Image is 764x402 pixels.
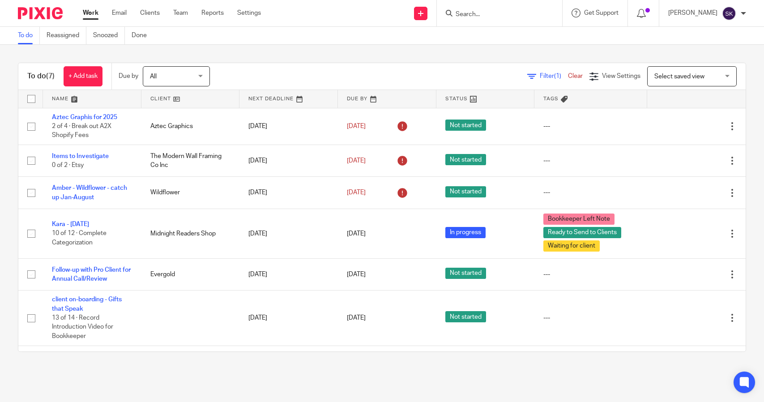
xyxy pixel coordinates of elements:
[132,27,154,44] a: Done
[52,162,84,168] span: 0 of 2 · Etsy
[119,72,138,81] p: Due by
[554,73,561,79] span: (1)
[52,296,122,312] a: client on-boarding - Gifts that Speak
[141,209,240,258] td: Midnight Readers Shop
[445,227,486,238] span: In progress
[141,108,240,145] td: Aztec Graphics
[543,122,638,131] div: ---
[543,156,638,165] div: ---
[141,258,240,290] td: Evergold
[543,240,600,252] span: Waiting for client
[543,188,638,197] div: ---
[52,267,131,282] a: Follow-up with Pro Client for Annual Call/Review
[112,9,127,17] a: Email
[347,231,366,237] span: [DATE]
[543,270,638,279] div: ---
[52,153,109,159] a: Items to Investigate
[445,154,486,165] span: Not started
[64,66,102,86] a: + Add task
[141,145,240,176] td: The Modern Wall Framing Co Inc
[543,96,559,101] span: Tags
[584,10,619,16] span: Get Support
[347,189,366,196] span: [DATE]
[347,315,366,321] span: [DATE]
[347,271,366,278] span: [DATE]
[239,346,338,391] td: [DATE]
[173,9,188,17] a: Team
[52,315,113,339] span: 13 of 14 · Record Introduction Video for Bookkeeper
[47,27,86,44] a: Reassigned
[668,9,717,17] p: [PERSON_NAME]
[46,73,55,80] span: (7)
[239,258,338,290] td: [DATE]
[52,185,127,200] a: Amber - Wildflower - catch up Jan-August
[27,72,55,81] h1: To do
[722,6,736,21] img: svg%3E
[52,231,107,246] span: 10 of 12 · Complete Categorization
[540,73,568,79] span: Filter
[237,9,261,17] a: Settings
[543,227,621,238] span: Ready to Send to Clients
[239,177,338,209] td: [DATE]
[445,186,486,197] span: Not started
[654,73,704,80] span: Select saved view
[93,27,125,44] a: Snoozed
[150,73,157,80] span: All
[543,214,615,225] span: Bookkeeper Left Note
[201,9,224,17] a: Reports
[18,27,40,44] a: To do
[239,209,338,258] td: [DATE]
[141,177,240,209] td: Wildflower
[239,291,338,346] td: [DATE]
[18,7,63,19] img: Pixie
[347,158,366,164] span: [DATE]
[239,145,338,176] td: [DATE]
[347,123,366,129] span: [DATE]
[445,120,486,131] span: Not started
[568,73,583,79] a: Clear
[239,108,338,145] td: [DATE]
[602,73,640,79] span: View Settings
[543,313,638,322] div: ---
[445,268,486,279] span: Not started
[83,9,98,17] a: Work
[140,9,160,17] a: Clients
[455,11,535,19] input: Search
[52,114,117,120] a: Aztec Graphis for 2025
[445,311,486,322] span: Not started
[52,221,89,227] a: Kara - [DATE]
[52,123,111,139] span: 2 of 4 · Break out A2X Shopify Fees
